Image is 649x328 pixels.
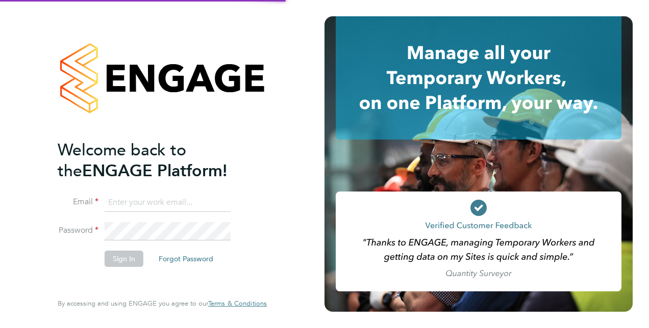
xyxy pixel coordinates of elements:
[208,299,267,308] span: Terms & Conditions
[58,225,98,236] label: Password
[105,194,231,212] input: Enter your work email...
[58,299,267,308] span: By accessing and using ENGAGE you agree to our
[208,299,267,308] a: Terms & Conditions
[58,197,98,207] label: Email
[58,140,257,181] h2: ENGAGE Platform!
[58,140,186,181] span: Welcome back to the
[151,251,221,267] button: Forgot Password
[105,251,143,267] button: Sign In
